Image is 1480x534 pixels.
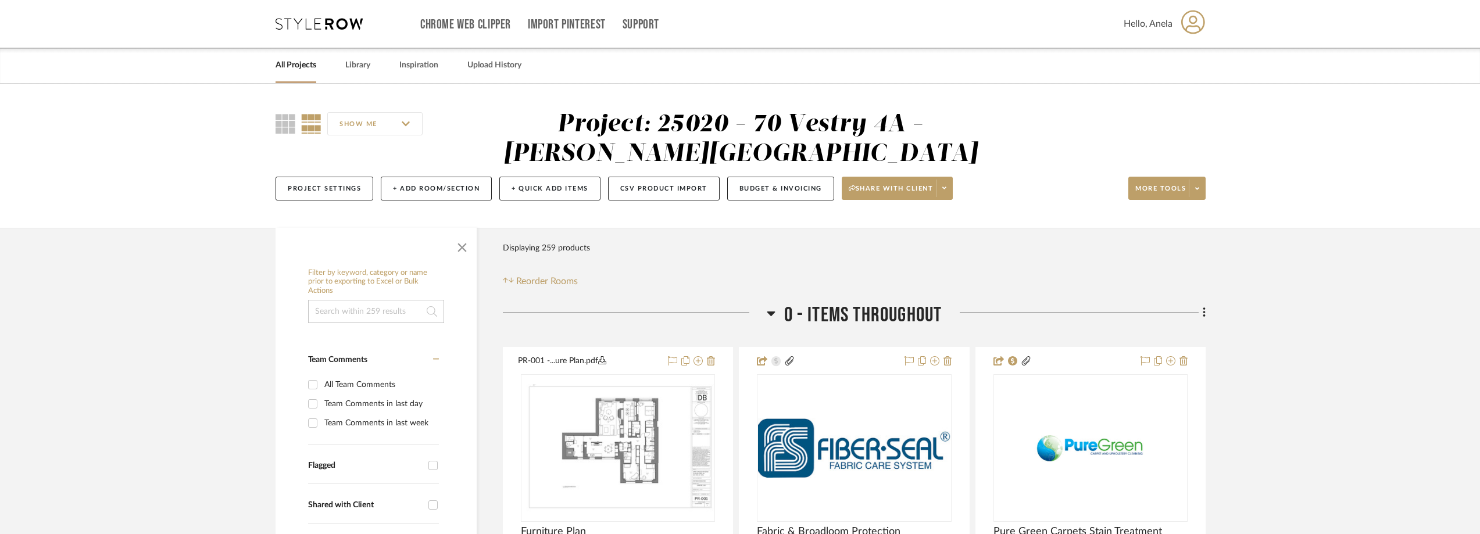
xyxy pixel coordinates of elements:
span: Team Comments [308,356,367,364]
span: Hello, Anela [1124,17,1172,31]
span: 0 - Items Throughout [784,303,942,328]
button: PR-001 -...ure Plan.pdf [518,354,661,368]
a: Inspiration [399,58,438,73]
img: Fabric & Broadloom Protection [758,418,950,478]
input: Search within 259 results [308,300,444,323]
h6: Filter by keyword, category or name prior to exporting to Excel or Bulk Actions [308,268,444,296]
button: Reorder Rooms [503,274,578,288]
button: Close [451,234,474,257]
div: Shared with Client [308,500,423,510]
a: All Projects [276,58,316,73]
button: Share with client [842,177,953,200]
button: + Add Room/Section [381,177,492,200]
a: Support [623,20,659,30]
span: Reorder Rooms [516,274,578,288]
div: Project: 25020 - 70 Vestry 4A - [PERSON_NAME][GEOGRAPHIC_DATA] [503,112,978,166]
button: + Quick Add Items [499,177,600,200]
a: Chrome Web Clipper [420,20,511,30]
div: Team Comments in last week [324,414,436,432]
button: More tools [1128,177,1206,200]
div: Flagged [308,461,423,471]
a: Library [345,58,370,73]
span: Share with client [849,184,934,202]
button: Budget & Invoicing [727,177,834,200]
div: All Team Comments [324,375,436,394]
button: Project Settings [276,177,373,200]
div: Team Comments in last day [324,395,436,413]
a: Import Pinterest [528,20,606,30]
a: Upload History [467,58,521,73]
div: Displaying 259 products [503,236,590,260]
span: More tools [1135,184,1186,202]
button: CSV Product Import [608,177,720,200]
img: Pure Green Carpets Stain Treatment [1018,375,1163,521]
img: Furniture Plan [522,384,714,512]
